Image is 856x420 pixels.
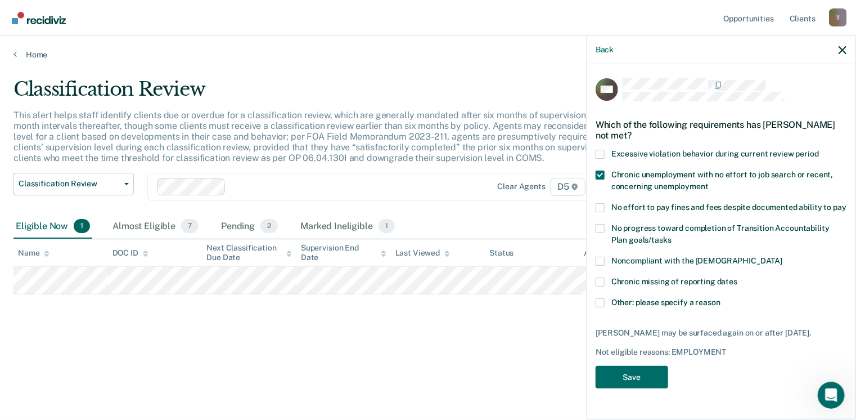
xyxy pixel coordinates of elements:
div: Classification Review [13,78,656,110]
div: DOC ID [112,248,148,258]
span: Excessive violation behavior during current review period [611,149,819,158]
span: Classification Review [19,179,120,189]
div: Status [489,248,513,258]
span: 1 [379,219,395,234]
span: Chronic unemployment with no effort to job search or recent, concerning unemployment [611,170,834,191]
div: Next Classification Due Date [206,243,292,262]
span: Other: please specify a reason [611,298,720,307]
span: 7 [181,219,199,234]
div: Which of the following requirements has [PERSON_NAME] not met? [596,110,846,150]
a: Home [13,50,843,60]
button: Save [596,366,668,389]
span: Noncompliant with the [DEMOGRAPHIC_DATA] [611,256,782,265]
span: 1 [74,219,90,234]
div: [PERSON_NAME] may be surfaced again on or after [DATE]. [596,328,846,338]
div: Assigned to [584,248,637,258]
span: Chronic missing of reporting dates [611,277,737,286]
span: D5 [550,178,585,196]
div: Not eligible reasons: EMPLOYMENT [596,347,846,357]
div: T [829,8,847,26]
button: Back [596,45,614,55]
div: Last Viewed [395,248,450,258]
div: Pending [219,215,280,239]
span: No effort to pay fines and fees despite documented ability to pay [611,203,846,212]
div: Supervision End Date [301,243,386,262]
p: This alert helps staff identify clients due or overdue for a classification review, which are gen... [13,110,652,164]
span: No progress toward completion of Transition Accountability Plan goals/tasks [611,224,830,244]
div: Eligible Now [13,215,92,239]
div: Clear agents [498,182,546,191]
button: Profile dropdown button [829,8,847,26]
iframe: Intercom live chat [818,382,845,409]
div: Marked Ineligible [298,215,397,239]
img: Recidiviz [12,12,66,24]
div: Name [18,248,49,258]
span: 2 [260,219,278,234]
div: Almost Eligible [110,215,201,239]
